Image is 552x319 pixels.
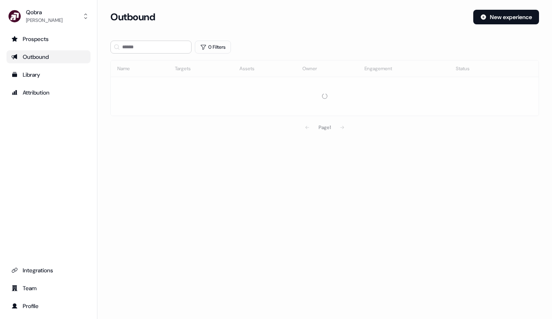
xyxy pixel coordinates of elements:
button: New experience [473,10,539,24]
div: Prospects [11,35,86,43]
button: 0 Filters [195,41,231,54]
div: Team [11,284,86,292]
div: Qobra [26,8,63,16]
a: Go to templates [6,68,91,81]
div: Profile [11,302,86,310]
div: Integrations [11,266,86,274]
a: Go to attribution [6,86,91,99]
h3: Outbound [110,11,155,23]
a: Go to integrations [6,264,91,277]
div: Attribution [11,88,86,97]
a: Go to outbound experience [6,50,91,63]
a: Go to team [6,282,91,295]
div: Library [11,71,86,79]
div: [PERSON_NAME] [26,16,63,24]
div: Outbound [11,53,86,61]
button: Qobra[PERSON_NAME] [6,6,91,26]
a: Go to profile [6,300,91,313]
a: Go to prospects [6,32,91,45]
